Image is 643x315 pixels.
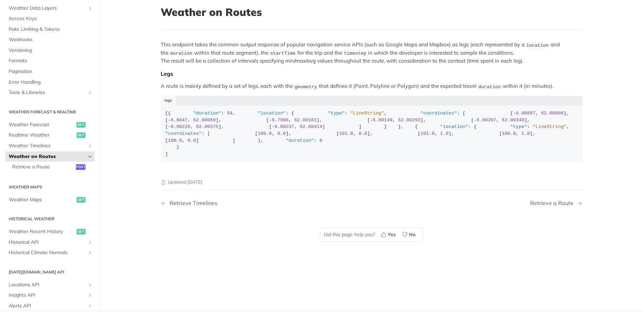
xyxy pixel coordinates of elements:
h2: Weather Forecast & realtime [5,109,95,115]
p: Updated [DATE] [161,179,582,186]
a: Realtime Weatherget [5,130,95,140]
span: - [474,118,476,123]
span: "coordinates" [165,131,202,136]
a: Previous Page: Retrieve Timelines [161,200,341,206]
a: Webhooks [5,35,95,45]
span: "LineString" [533,124,566,129]
span: post [76,164,86,170]
span: 1.0 [440,131,448,136]
a: Weather Mapsget [5,195,95,205]
span: "type" [328,111,345,116]
span: 0.0 [188,138,196,143]
a: Versioning [5,45,95,56]
span: Locations API [9,281,86,288]
div: Legs [161,70,582,77]
span: Webhooks [9,36,93,43]
span: "coordinates" [420,111,457,116]
span: Yes [388,231,396,238]
a: Weather Forecastget [5,120,95,130]
span: 6.8047 [171,118,188,123]
span: 62.00414 [300,124,322,129]
button: Show subpages for Tools & Libraries [87,90,93,95]
span: "location" [440,124,468,129]
span: Rate Limiting & Tokens [9,26,93,33]
span: 0.0 [277,131,286,136]
span: Access Keys [9,15,93,22]
span: Weather Data Layers [9,5,86,12]
span: 6.7996 [272,118,289,123]
span: timestep [344,51,366,56]
button: No [400,229,419,240]
button: Show subpages for Alerts API [87,303,93,309]
a: Alerts APIShow subpages for Alerts API [5,301,95,311]
span: - [272,124,275,129]
button: Hide subpages for Weather on Routes [87,154,93,159]
h2: Weather Maps [5,184,95,190]
nav: Pagination Controls [161,193,582,213]
h1: Weather on Routes [161,6,582,18]
span: Error Handling [9,79,93,86]
span: 62.00069 [193,118,216,123]
span: Historical API [9,239,86,246]
span: startTime [270,51,295,56]
span: 62.00349 [502,118,524,123]
span: Realtime Weather [9,132,75,139]
a: Formats [5,56,95,66]
a: Weather Recent Historyget [5,226,95,237]
button: Show subpages for Weather Data Layers [87,6,93,11]
span: 100.0 [168,138,182,143]
span: Historical Climate Normals [9,249,86,256]
span: "duration" [193,111,221,116]
span: - [269,118,272,123]
span: Versioning [9,47,93,54]
a: Next Page: Retrieve a Route [530,200,582,206]
span: 101.0 [339,131,353,136]
span: 100.0 [258,131,272,136]
span: get [77,122,86,128]
a: Tools & LibrariesShow subpages for Tools & Libraries [5,87,95,98]
span: 0.0 [359,131,367,136]
span: Insights API [9,292,86,299]
span: 62.00293 [398,118,421,123]
span: get [77,197,86,203]
a: Access Keys [5,13,95,24]
span: Weather Timelines [9,142,86,149]
span: 6.80897 [516,111,536,116]
span: 6.80237 [275,124,294,129]
span: 6.80207 [476,118,496,123]
span: "LineString" [350,111,384,116]
span: Weather on Routes [9,153,86,160]
span: No [409,231,416,238]
span: geometry [295,84,317,89]
span: "duration" [286,138,314,143]
button: Show subpages for Historical Climate Normals [87,250,93,256]
span: Weather Forecast [9,121,75,128]
span: Formats [9,57,93,64]
span: - [168,124,171,129]
a: Insights APIShow subpages for Insights API [5,290,95,300]
span: 6.80226 [171,124,190,129]
span: 62.00375 [196,124,218,129]
span: 100.0 [502,131,516,136]
button: Show subpages for Weather Timelines [87,143,93,149]
span: duration [170,51,193,56]
span: Retrieve a Route [12,164,74,170]
span: 62.00008 [541,111,564,116]
span: get [77,229,86,234]
span: 6.80149 [373,118,393,123]
span: "location" [258,111,286,116]
span: 62.00181 [294,118,317,123]
p: A route is mainly defined by a set of legs, each with the that defines it (Point, Polyline or Pol... [161,82,582,90]
span: - [370,118,373,123]
p: This endpoint takes the common output response of popular navigation service APIs (such as Google... [161,41,582,65]
a: Weather TimelinesShow subpages for Weather Timelines [5,141,95,151]
span: Weather Recent History [9,228,75,235]
a: Weather Data LayersShow subpages for Weather Data Layers [5,3,95,13]
span: Pagination [9,68,93,75]
a: Locations APIShow subpages for Locations API [5,280,95,290]
span: 1.0 [521,131,530,136]
button: Show subpages for Insights API [87,293,93,298]
span: "type" [510,124,527,129]
a: Historical Climate NormalsShow subpages for Historical Climate Normals [5,248,95,258]
div: [{ : , : { : , : [ [ , ], [ , ], [ , ], [ , ], [ , ], [ , ], [ , ] ] } }, { : { : , : [ [ , ], [ ... [165,110,578,157]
